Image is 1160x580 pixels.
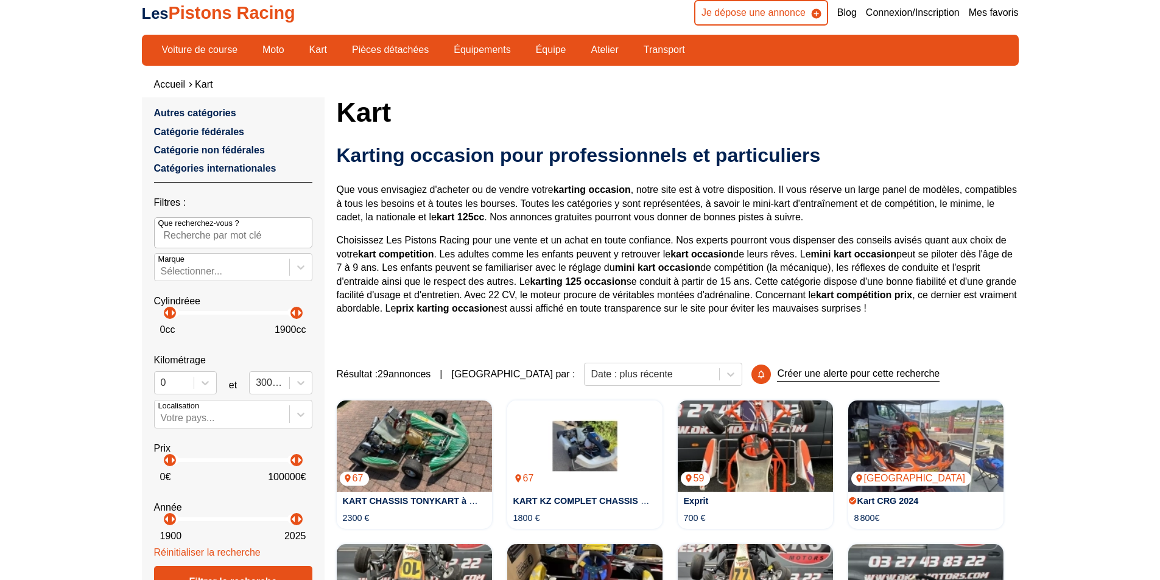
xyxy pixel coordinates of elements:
[848,400,1004,492] img: Kart CRG 2024
[160,470,171,484] p: 0 €
[161,377,163,388] input: 0
[854,512,880,524] p: 8 800€
[678,400,833,492] a: Exprit59
[507,400,663,492] img: KART KZ COMPLET CHASSIS HAASE + MOTEUR PAVESI
[160,529,182,543] p: 1900
[344,40,437,60] a: Pièces détachées
[142,5,169,22] span: Les
[343,512,370,524] p: 2300 €
[255,40,292,60] a: Moto
[530,276,626,287] strong: karting 125 occasion
[684,512,706,524] p: 700 €
[160,453,174,467] p: arrow_left
[142,3,295,23] a: LesPistons Racing
[195,79,213,89] a: Kart
[848,400,1004,492] a: Kart CRG 2024[GEOGRAPHIC_DATA]
[507,400,663,492] a: KART KZ COMPLET CHASSIS HAASE + MOTEUR PAVESI67
[286,453,301,467] p: arrow_left
[528,40,574,60] a: Équipe
[337,234,1019,315] p: Choisissez Les Pistons Racing pour une vente et un achat en toute confiance. Nos experts pourront...
[340,472,370,485] p: 67
[777,367,940,381] p: Créer une alerte pour cette recherche
[161,266,163,277] input: MarqueSélectionner...
[837,6,857,19] a: Blog
[154,127,245,137] a: Catégorie fédérales
[154,354,312,367] p: Kilométrage
[158,218,239,229] p: Que recherchez-vous ?
[301,40,335,60] a: Kart
[684,496,709,506] a: Exprit
[510,472,540,485] p: 67
[166,306,180,320] p: arrow_right
[256,377,258,388] input: 300000
[866,6,960,19] a: Connexion/Inscription
[969,6,1019,19] a: Mes favoris
[816,290,912,300] strong: kart compétition prix
[161,413,163,424] input: Votre pays...
[678,400,833,492] img: Exprit
[154,108,236,118] a: Autres catégories
[284,529,306,543] p: 2025
[154,547,261,557] a: Réinitialiser la recherche
[440,368,442,381] span: |
[292,306,307,320] p: arrow_right
[358,249,434,259] strong: kart competition
[337,97,1019,127] h1: Kart
[343,496,550,506] a: KART CHASSIS TONYKART à MOTEUR IAME X30
[337,368,431,381] span: Résultat : 29 annonces
[670,249,733,259] strong: kart occasion
[160,323,175,337] p: 0 cc
[154,79,186,89] a: Accueil
[851,472,972,485] p: [GEOGRAPHIC_DATA]
[154,145,265,155] a: Catégorie non fédérales
[286,512,301,526] p: arrow_left
[158,254,185,265] p: Marque
[337,400,492,492] a: KART CHASSIS TONYKART à MOTEUR IAME X3067
[154,442,312,455] p: Prix
[451,368,575,381] p: [GEOGRAPHIC_DATA] par :
[154,295,312,308] p: Cylindréee
[615,262,701,273] strong: mini kart occasion
[154,196,312,209] p: Filtres :
[154,40,246,60] a: Voiture de course
[268,470,306,484] p: 100000 €
[154,163,276,173] a: Catégories internationales
[337,143,1019,167] h2: Karting occasion pour professionnels et particuliers
[446,40,518,60] a: Équipements
[160,306,174,320] p: arrow_left
[583,40,626,60] a: Atelier
[275,323,306,337] p: 1900 cc
[229,379,237,392] p: et
[337,400,492,492] img: KART CHASSIS TONYKART à MOTEUR IAME X30
[437,212,484,222] strong: kart 125cc
[636,40,693,60] a: Transport
[166,512,180,526] p: arrow_right
[396,303,494,313] strong: prix karting occasion
[286,306,301,320] p: arrow_left
[513,496,796,506] a: KART KZ COMPLET CHASSIS [PERSON_NAME] + MOTEUR PAVESI
[554,184,631,195] strong: karting occasion
[857,496,919,506] a: Kart CRG 2024
[292,453,307,467] p: arrow_right
[513,512,540,524] p: 1800 €
[337,183,1019,224] p: Que vous envisagiez d'acheter ou de vendre votre , notre site est à votre disposition. Il vous ré...
[811,249,897,259] strong: mini kart occasion
[160,512,174,526] p: arrow_left
[166,453,180,467] p: arrow_right
[154,501,312,514] p: Année
[681,472,711,485] p: 59
[292,512,307,526] p: arrow_right
[154,217,312,248] input: Que recherchez-vous ?
[158,400,200,411] p: Localisation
